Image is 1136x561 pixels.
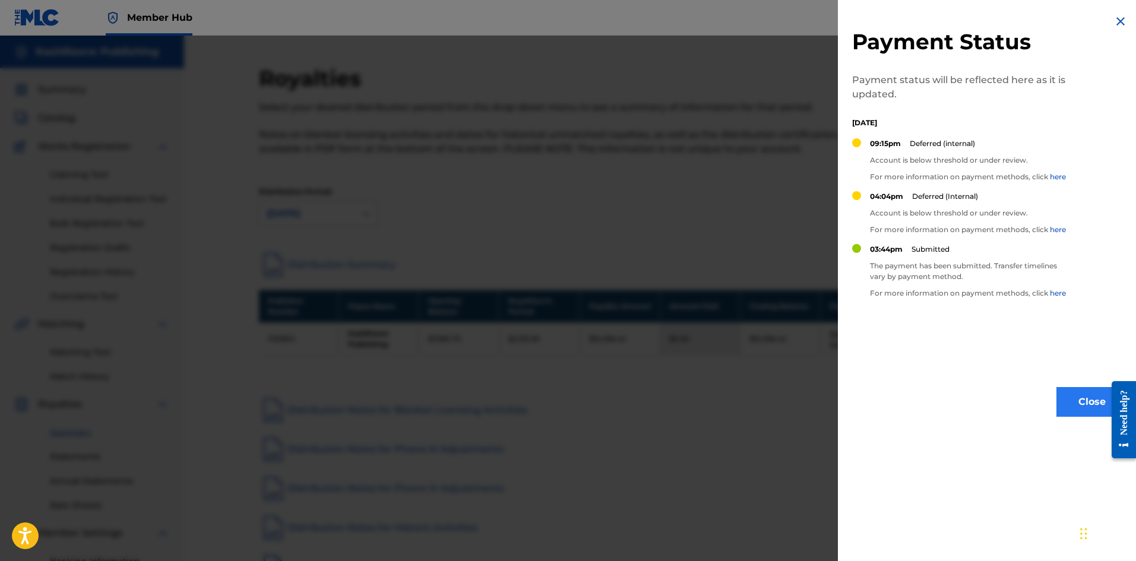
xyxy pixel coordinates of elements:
[1080,516,1087,552] div: Drag
[870,261,1072,282] p: The payment has been submitted. Transfer timelines vary by payment method.
[870,224,1066,235] p: For more information on payment methods, click
[106,11,120,25] img: Top Rightsholder
[1050,289,1066,297] a: here
[852,28,1072,55] h2: Payment Status
[870,208,1066,218] p: Account is below threshold or under review.
[1103,372,1136,468] iframe: Resource Center
[1056,387,1128,417] button: Close
[870,191,903,202] p: 04:04pm
[912,244,950,255] p: Submitted
[852,73,1072,102] p: Payment status will be reflected here as it is updated.
[1077,504,1136,561] iframe: Chat Widget
[1050,172,1066,181] a: here
[912,191,978,202] p: Deferred (Internal)
[127,11,192,24] span: Member Hub
[870,172,1066,182] p: For more information on payment methods, click
[870,288,1072,299] p: For more information on payment methods, click
[870,138,901,149] p: 09:15pm
[852,118,1072,128] p: [DATE]
[870,155,1066,166] p: Account is below threshold or under review.
[1050,225,1066,234] a: here
[910,138,975,149] p: Deferred (internal)
[14,9,60,26] img: MLC Logo
[870,244,903,255] p: 03:44pm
